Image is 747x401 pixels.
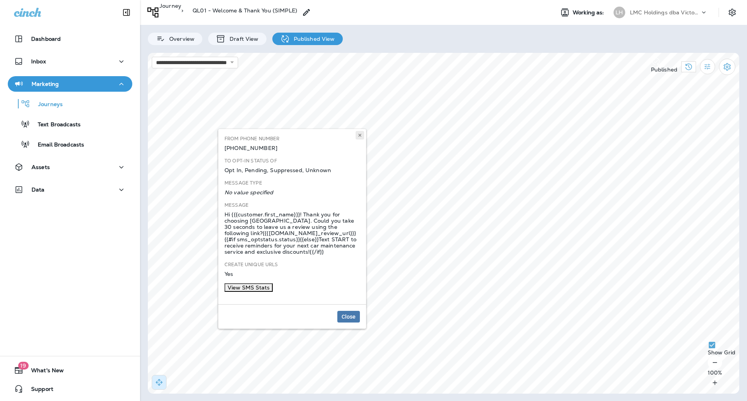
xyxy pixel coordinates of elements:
button: Dashboard [8,31,132,47]
div: [PHONE_NUMBER] [224,145,360,151]
button: Settings [719,59,735,75]
span: What's New [23,367,64,377]
p: Dashboard [31,36,61,42]
span: Support [23,386,53,395]
p: Overview [165,36,195,42]
p: Inbox [31,58,46,65]
div: LH [614,7,625,18]
button: Marketing [8,76,132,92]
p: LMC Holdings dba Victory Lane Quick Oil Change [630,9,700,16]
button: View Changelog [681,61,696,72]
button: 19What's New [8,363,132,378]
p: Draft View [226,36,258,42]
button: Inbox [8,54,132,69]
button: Journeys [8,96,132,112]
p: Text Broadcasts [30,121,81,129]
em: No value specified [224,189,274,196]
p: Marketing [32,81,59,87]
button: Assets [8,159,132,175]
button: Filter Statistics [700,59,715,74]
label: From Phone Number [224,136,279,142]
p: Data [32,187,45,193]
span: Close [342,314,356,319]
label: Create Unique URLs [224,262,278,268]
div: QL01 - Welcome & Thank You (SIMPLE) [193,7,297,17]
label: To Opt-In Status Of [224,158,277,164]
button: Email Broadcasts [8,136,132,152]
button: Collapse Sidebar [116,5,137,20]
p: Published [651,66,677,73]
span: Working as: [573,9,606,16]
p: > [181,7,183,14]
p: Published View [290,36,335,42]
div: Opt In, Pending, Suppressed, Unknown [224,167,360,173]
div: Yes [224,271,360,277]
button: View SMS Stats [224,283,273,292]
p: Assets [32,164,50,170]
label: Message [224,202,249,208]
p: Journey [160,3,181,18]
button: Settings [725,5,739,19]
button: Close [337,311,360,323]
p: 100 % [708,370,735,376]
p: Email Broadcasts [30,141,84,149]
p: QL01 - Welcome & Thank You (SIMPLE) [193,7,297,14]
button: Support [8,381,132,397]
div: Hi {{{customer.first_name}}}! Thank you for choosing [GEOGRAPHIC_DATA]. Could you take 30 seconds... [224,211,360,255]
p: Journeys [30,101,63,108]
span: 19 [18,362,28,370]
button: Data [8,182,132,197]
label: Message Type [224,180,262,186]
button: Text Broadcasts [8,116,132,132]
